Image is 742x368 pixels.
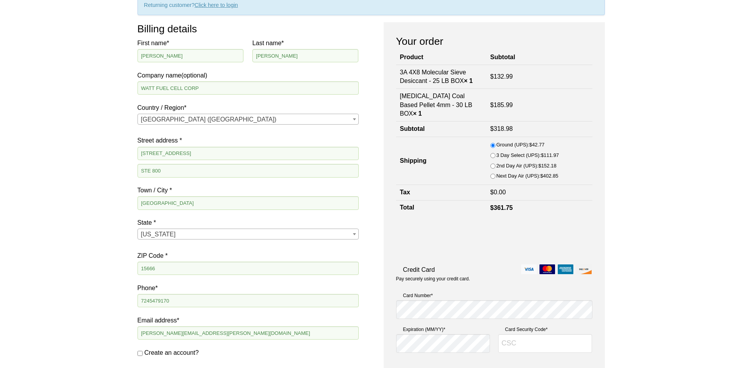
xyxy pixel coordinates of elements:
span: United States (US) [138,114,358,125]
label: First name [137,38,244,48]
img: discover [576,264,592,274]
bdi: 402.85 [540,173,558,179]
input: House number and street name [137,147,359,160]
span: $ [490,189,494,195]
span: Pennsylvania [138,229,358,240]
bdi: 42.77 [529,142,545,148]
bdi: 0.00 [490,189,506,195]
bdi: 132.99 [490,73,513,80]
strong: × 1 [464,77,473,84]
h3: Billing details [137,22,359,35]
label: Card Security Code [498,326,592,333]
label: Company name [137,38,359,81]
h3: Your order [396,35,592,48]
span: Create an account? [145,349,199,356]
span: $ [538,163,541,169]
label: Ground (UPS): [496,141,545,149]
span: $ [540,173,543,179]
label: 3 Day Select (UPS): [496,151,559,160]
td: 3A 4X8 Molecular Sieve Desiccant - 25 LB BOX [396,65,486,89]
span: $ [490,204,494,211]
label: Phone [137,283,359,293]
th: Shipping [396,137,486,185]
bdi: 111.97 [541,152,559,158]
th: Total [396,200,486,215]
strong: × 1 [413,110,422,117]
img: mastercard [539,264,555,274]
span: Country / Region [137,114,359,125]
label: Country / Region [137,102,359,113]
span: $ [490,125,494,132]
label: ZIP Code [137,250,359,261]
label: Last name [252,38,359,48]
bdi: 185.99 [490,102,513,108]
th: Tax [396,185,486,200]
bdi: 361.75 [490,204,513,211]
input: Create an account? [137,351,143,356]
th: Subtotal [486,50,592,65]
td: [MEDICAL_DATA] Coal Based Pellet 4mm - 30 LB BOX [396,89,486,121]
label: Next Day Air (UPS): [496,172,558,180]
span: $ [541,152,544,158]
label: Street address [137,135,359,146]
span: $ [490,73,494,80]
p: Pay securely using your credit card. [396,276,592,282]
label: 2nd Day Air (UPS): [496,162,556,170]
span: $ [490,102,494,108]
img: amex [558,264,573,274]
span: (optional) [181,72,207,79]
label: Email address [137,315,359,326]
th: Subtotal [396,121,486,137]
label: State [137,217,359,228]
input: CSC [498,334,592,353]
a: Click here to login [195,2,238,8]
iframe: reCAPTCHA [396,224,515,254]
label: Card Number [396,292,592,299]
img: visa [521,264,537,274]
span: State [137,229,359,239]
bdi: 318.98 [490,125,513,132]
label: Expiration (MM/YY) [396,326,490,333]
span: $ [529,142,532,148]
label: Town / City [137,185,359,195]
input: Apartment, suite, unit, etc. (optional) [137,164,359,177]
label: Credit Card [396,264,592,275]
th: Product [396,50,486,65]
fieldset: Payment Info [396,289,592,359]
bdi: 152.18 [538,163,556,169]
